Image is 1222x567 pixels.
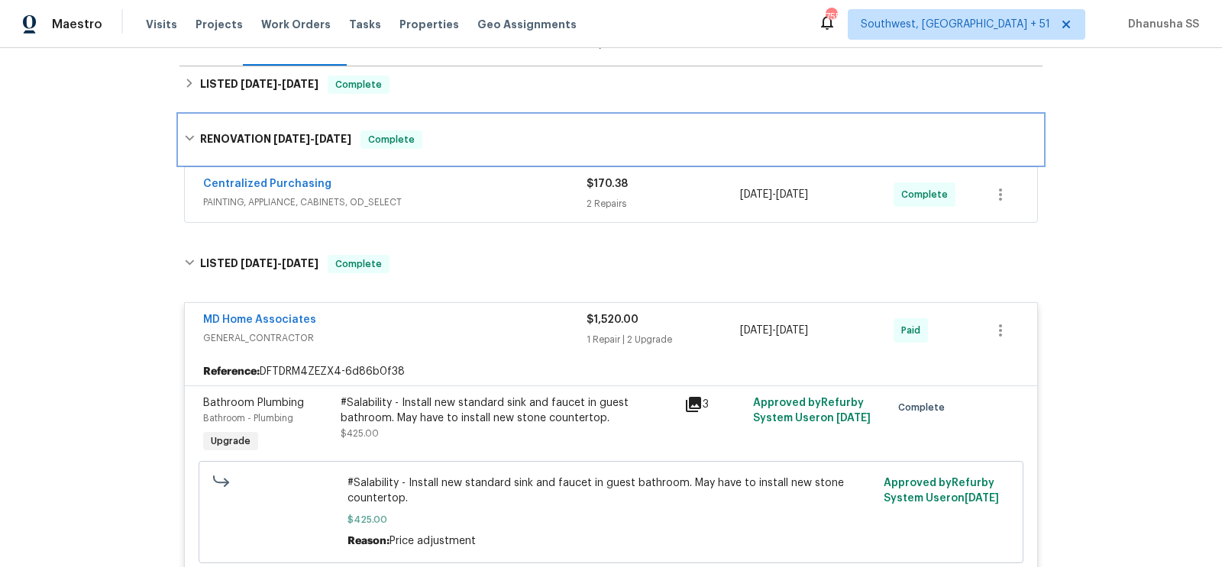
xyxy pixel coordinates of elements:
div: 755 [826,9,836,24]
span: [DATE] [282,258,318,269]
span: - [241,79,318,89]
span: Tasks [349,19,381,30]
a: MD Home Associates [203,314,316,325]
div: 1 Repair | 2 Upgrade [587,332,740,347]
span: Complete [901,187,954,202]
span: Properties [399,17,459,32]
span: Visits [146,17,177,32]
span: #Salability - Install new standard sink and faucet in guest bathroom. May have to install new sto... [348,475,875,506]
span: Complete [329,256,388,272]
span: Paid [901,323,926,338]
span: [DATE] [273,134,310,144]
div: LISTED [DATE]-[DATE]Complete [179,66,1043,103]
span: [DATE] [740,325,772,336]
span: $425.00 [348,512,875,527]
span: Bathroom Plumbing [203,398,304,408]
h6: LISTED [200,76,318,94]
a: Centralized Purchasing [203,179,331,189]
span: [DATE] [776,189,808,200]
span: [DATE] [282,79,318,89]
span: - [241,258,318,269]
span: Complete [362,132,421,147]
span: Dhanusha SS [1122,17,1199,32]
span: Maestro [52,17,102,32]
span: PAINTING, APPLIANCE, CABINETS, OD_SELECT [203,195,587,210]
span: - [273,134,351,144]
span: [DATE] [836,413,871,424]
span: Geo Assignments [477,17,577,32]
span: Complete [329,77,388,92]
span: Work Orders [261,17,331,32]
span: [DATE] [241,258,277,269]
div: 3 [684,395,744,414]
span: [DATE] [776,325,808,336]
span: [DATE] [241,79,277,89]
span: Upgrade [205,433,257,449]
span: Southwest, [GEOGRAPHIC_DATA] + 51 [861,17,1050,32]
span: $170.38 [587,179,628,189]
span: Complete [898,400,951,415]
span: [DATE] [740,189,772,200]
b: Reference: [203,364,260,379]
div: #Salability - Install new standard sink and faucet in guest bathroom. May have to install new sto... [341,395,675,426]
span: GENERAL_CONTRACTOR [203,330,587,346]
span: Bathroom - Plumbing [203,414,293,423]
div: 2 Repairs [587,196,740,211]
h6: LISTED [200,255,318,273]
span: [DATE] [965,493,999,504]
span: Price adjustment [390,536,476,546]
span: Approved by Refurby System User on [884,478,999,504]
span: $425.00 [341,429,379,438]
span: [DATE] [315,134,351,144]
span: $1,520.00 [587,314,638,325]
span: Projects [196,17,243,32]
span: - [740,323,808,338]
span: - [740,187,808,202]
div: RENOVATION [DATE]-[DATE]Complete [179,115,1043,164]
span: Reason: [348,536,390,546]
div: LISTED [DATE]-[DATE]Complete [179,240,1043,288]
div: DFTDRM4ZEZX4-6d86b0f38 [185,358,1037,385]
h6: RENOVATION [200,130,351,149]
span: Approved by Refurby System User on [753,398,871,424]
